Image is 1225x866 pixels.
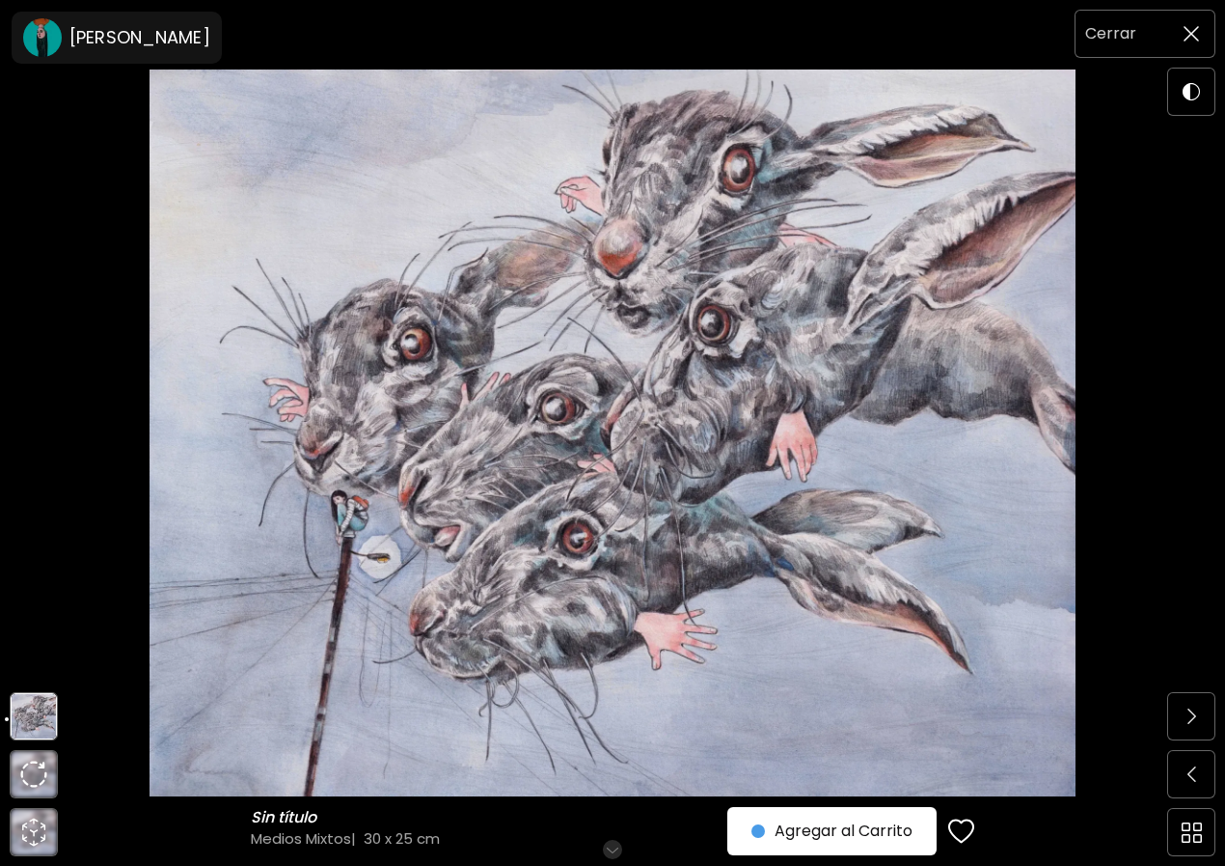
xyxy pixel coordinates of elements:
button: favorites [937,805,987,857]
h6: Sin título [251,808,321,827]
div: animation [18,817,49,848]
img: favorites [948,817,975,846]
h6: [PERSON_NAME] [69,26,210,49]
span: Agregar al Carrito [751,820,912,843]
h6: Cerrar [1085,21,1136,46]
h4: Medios Mixtos | 30 x 25 cm [251,828,790,849]
button: Agregar al Carrito [727,807,937,855]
